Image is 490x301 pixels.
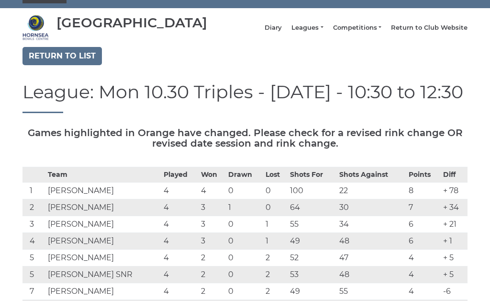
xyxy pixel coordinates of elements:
[226,216,263,232] td: 0
[199,199,226,216] td: 3
[337,167,406,182] th: Shots Against
[337,249,406,266] td: 47
[337,199,406,216] td: 30
[22,283,45,300] td: 7
[45,232,161,249] td: [PERSON_NAME]
[288,216,336,232] td: 55
[161,266,199,283] td: 4
[333,23,381,32] a: Competitions
[263,283,288,300] td: 2
[22,182,45,199] td: 1
[199,266,226,283] td: 2
[263,266,288,283] td: 2
[406,216,441,232] td: 6
[441,232,468,249] td: + 1
[406,182,441,199] td: 8
[263,232,288,249] td: 1
[199,249,226,266] td: 2
[226,283,263,300] td: 0
[199,283,226,300] td: 2
[22,216,45,232] td: 3
[406,167,441,182] th: Points
[22,199,45,216] td: 2
[263,167,288,182] th: Lost
[226,182,263,199] td: 0
[288,182,336,199] td: 100
[288,167,336,182] th: Shots For
[288,249,336,266] td: 52
[406,283,441,300] td: 4
[45,216,161,232] td: [PERSON_NAME]
[441,167,468,182] th: Diff
[22,266,45,283] td: 5
[288,266,336,283] td: 53
[288,199,336,216] td: 64
[226,167,263,182] th: Drawn
[391,23,468,32] a: Return to Club Website
[337,266,406,283] td: 48
[22,14,49,41] img: Hornsea Bowls Centre
[22,47,102,65] a: Return to list
[226,249,263,266] td: 0
[441,216,468,232] td: + 21
[161,199,199,216] td: 4
[337,283,406,300] td: 55
[263,199,288,216] td: 0
[199,232,226,249] td: 3
[263,216,288,232] td: 1
[441,249,468,266] td: + 5
[161,167,199,182] th: Played
[45,167,161,182] th: Team
[22,232,45,249] td: 4
[45,199,161,216] td: [PERSON_NAME]
[199,182,226,199] td: 4
[161,283,199,300] td: 4
[441,199,468,216] td: + 34
[161,232,199,249] td: 4
[22,249,45,266] td: 5
[22,82,468,113] h1: League: Mon 10.30 Triples - [DATE] - 10:30 to 12:30
[441,182,468,199] td: + 78
[199,216,226,232] td: 3
[406,232,441,249] td: 6
[441,283,468,300] td: -6
[265,23,282,32] a: Diary
[263,249,288,266] td: 2
[406,266,441,283] td: 4
[56,15,207,30] div: [GEOGRAPHIC_DATA]
[263,182,288,199] td: 0
[337,216,406,232] td: 34
[45,266,161,283] td: [PERSON_NAME] SNR
[161,216,199,232] td: 4
[226,266,263,283] td: 0
[288,232,336,249] td: 49
[161,182,199,199] td: 4
[337,232,406,249] td: 48
[226,232,263,249] td: 0
[441,266,468,283] td: + 5
[22,127,468,149] h5: Games highlighted in Orange have changed. Please check for a revised rink change OR revised date ...
[291,23,323,32] a: Leagues
[45,249,161,266] td: [PERSON_NAME]
[45,182,161,199] td: [PERSON_NAME]
[45,283,161,300] td: [PERSON_NAME]
[161,249,199,266] td: 4
[199,167,226,182] th: Won
[406,199,441,216] td: 7
[226,199,263,216] td: 1
[288,283,336,300] td: 49
[337,182,406,199] td: 22
[406,249,441,266] td: 4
